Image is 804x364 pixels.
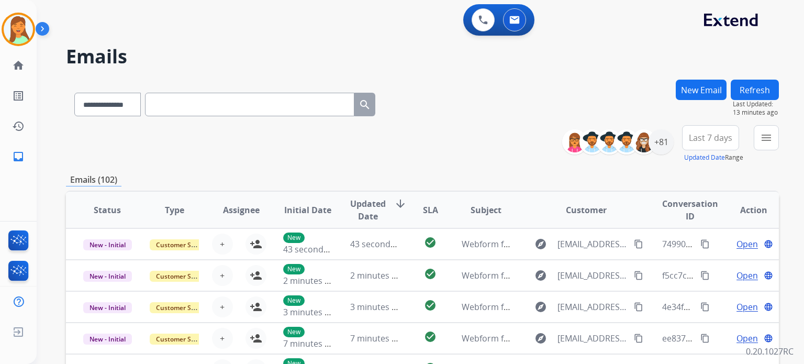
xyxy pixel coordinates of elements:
p: 0.20.1027RC [746,345,794,358]
mat-icon: list_alt [12,90,25,102]
span: SLA [423,204,438,216]
h2: Emails [66,46,779,67]
span: 3 minutes ago [350,301,406,313]
mat-icon: content_copy [700,271,710,280]
span: Webform from [EMAIL_ADDRESS][DOMAIN_NAME] on [DATE] [462,301,699,313]
span: Open [736,238,758,250]
span: [EMAIL_ADDRESS][DOMAIN_NAME] [557,301,628,313]
mat-icon: content_copy [634,302,643,312]
span: + [220,269,225,282]
p: New [283,327,305,337]
span: + [220,238,225,250]
button: + [212,234,233,255]
span: [EMAIL_ADDRESS][DOMAIN_NAME] [557,238,628,250]
mat-icon: explore [534,332,547,345]
p: New [283,295,305,306]
mat-icon: content_copy [634,239,643,249]
span: Customer Support [150,302,218,313]
div: +81 [649,129,674,155]
mat-icon: person_add [250,238,262,250]
mat-icon: content_copy [700,302,710,312]
span: Customer [566,204,607,216]
span: New - Initial [83,239,132,250]
span: Open [736,301,758,313]
mat-icon: check_circle [424,330,437,343]
span: 43 seconds ago [283,244,344,255]
span: New - Initial [83,271,132,282]
mat-icon: language [764,302,773,312]
button: + [212,328,233,349]
mat-icon: explore [534,301,547,313]
mat-icon: language [764,271,773,280]
mat-icon: home [12,59,25,72]
span: Type [165,204,184,216]
mat-icon: person_add [250,301,262,313]
button: New Email [676,80,727,100]
span: New - Initial [83,302,132,313]
mat-icon: history [12,120,25,133]
span: Status [94,204,121,216]
mat-icon: search [359,98,371,111]
mat-icon: content_copy [634,271,643,280]
mat-icon: check_circle [424,236,437,249]
span: + [220,301,225,313]
span: Webform from [EMAIL_ADDRESS][DOMAIN_NAME] on [DATE] [462,333,699,344]
span: Webform from [EMAIL_ADDRESS][DOMAIN_NAME] on [DATE] [462,270,699,281]
mat-icon: content_copy [700,239,710,249]
span: Last 7 days [689,136,732,140]
mat-icon: menu [760,131,773,144]
button: Last 7 days [682,125,739,150]
mat-icon: arrow_downward [394,197,407,210]
button: + [212,296,233,317]
span: Initial Date [284,204,331,216]
img: avatar [4,15,33,44]
span: 3 minutes ago [283,306,339,318]
mat-icon: explore [534,238,547,250]
mat-icon: check_circle [424,268,437,280]
th: Action [712,192,779,228]
span: Assignee [223,204,260,216]
span: Subject [471,204,501,216]
button: Refresh [731,80,779,100]
span: Webform from [EMAIL_ADDRESS][DOMAIN_NAME] on [DATE] [462,238,699,250]
span: Customer Support [150,271,218,282]
span: [EMAIL_ADDRESS][DOMAIN_NAME] [557,269,628,282]
span: Open [736,332,758,345]
mat-icon: person_add [250,332,262,345]
span: Last Updated: [733,100,779,108]
span: New - Initial [83,334,132,345]
span: Customer Support [150,334,218,345]
span: Conversation ID [662,197,718,223]
span: 43 seconds ago [350,238,411,250]
span: Updated Date [350,197,386,223]
span: 13 minutes ago [733,108,779,117]
span: Open [736,269,758,282]
mat-icon: content_copy [700,334,710,343]
span: 7 minutes ago [350,333,406,344]
span: 2 minutes ago [350,270,406,281]
button: Updated Date [684,153,725,162]
span: [EMAIL_ADDRESS][DOMAIN_NAME] [557,332,628,345]
mat-icon: language [764,239,773,249]
mat-icon: inbox [12,150,25,163]
mat-icon: explore [534,269,547,282]
span: 2 minutes ago [283,275,339,286]
span: Range [684,153,743,162]
p: Emails (102) [66,173,121,186]
span: 7 minutes ago [283,338,339,349]
span: + [220,332,225,345]
p: New [283,264,305,274]
mat-icon: language [764,334,773,343]
p: New [283,233,305,243]
mat-icon: check_circle [424,299,437,312]
mat-icon: content_copy [634,334,643,343]
mat-icon: person_add [250,269,262,282]
button: + [212,265,233,286]
span: Customer Support [150,239,218,250]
